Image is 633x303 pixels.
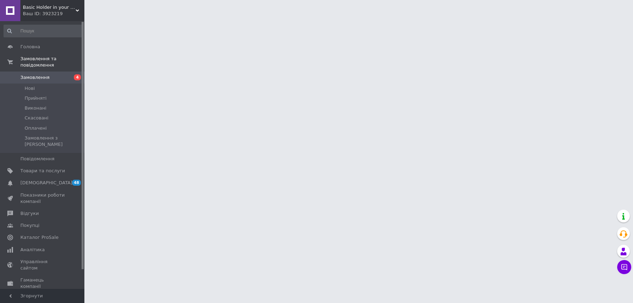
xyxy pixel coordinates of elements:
span: Оплачені [25,125,47,131]
span: 48 [72,180,81,186]
span: 4 [74,74,81,80]
div: Ваш ID: 3923219 [23,11,84,17]
span: Замовлення та повідомлення [20,56,84,68]
span: Повідомлення [20,156,55,162]
span: Відгуки [20,210,39,217]
span: Показники роботи компанії [20,192,65,205]
input: Пошук [4,25,83,37]
button: Чат з покупцем [617,260,631,274]
span: Замовлення з [PERSON_NAME] [25,135,82,148]
span: Прийняті [25,95,46,101]
span: Виконані [25,105,46,111]
span: Гаманець компанії [20,277,65,290]
span: Управління сайтом [20,259,65,271]
span: Покупці [20,222,39,229]
span: Аналітика [20,247,45,253]
span: Головна [20,44,40,50]
span: [DEMOGRAPHIC_DATA] [20,180,72,186]
span: Замовлення [20,74,50,81]
span: Каталог ProSale [20,234,58,241]
span: Скасовані [25,115,49,121]
span: Нові [25,85,35,92]
span: Товари та послуги [20,168,65,174]
span: Basic Holder in your car [23,4,76,11]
